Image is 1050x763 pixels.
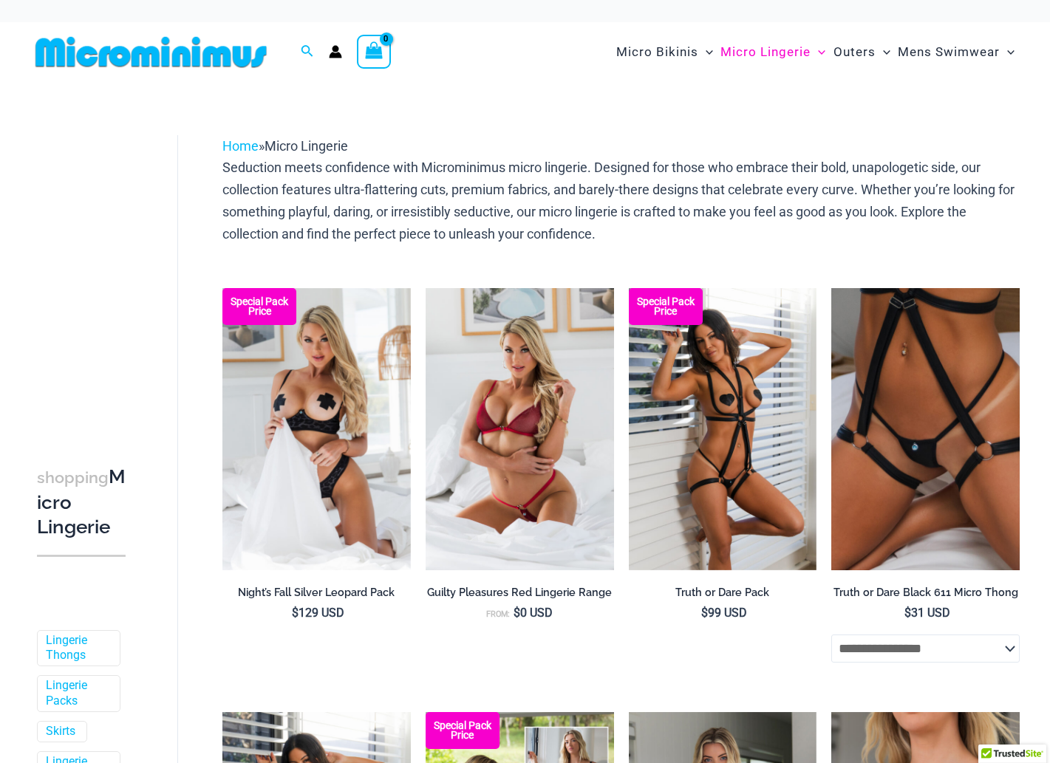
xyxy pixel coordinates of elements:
[37,465,126,540] h3: Micro Lingerie
[629,586,817,605] a: Truth or Dare Pack
[629,297,703,316] b: Special Pack Price
[894,30,1018,75] a: Mens SwimwearMenu ToggleMenu Toggle
[357,35,391,69] a: View Shopping Cart, empty
[301,43,314,61] a: Search icon link
[292,606,344,620] bdi: 129 USD
[876,33,890,71] span: Menu Toggle
[831,586,1020,600] h2: Truth or Dare Black 611 Micro Thong
[46,633,109,664] a: Lingerie Thongs
[46,678,109,709] a: Lingerie Packs
[222,138,259,154] a: Home
[222,288,411,570] a: Nights Fall Silver Leopard 1036 Bra 6046 Thong 09v2 Nights Fall Silver Leopard 1036 Bra 6046 Thon...
[426,586,614,600] h2: Guilty Pleasures Red Lingerie Range
[898,33,1000,71] span: Mens Swimwear
[222,288,411,570] img: Nights Fall Silver Leopard 1036 Bra 6046 Thong 09v2
[486,609,510,619] span: From:
[222,138,348,154] span: »
[830,30,894,75] a: OutersMenu ToggleMenu Toggle
[426,288,614,570] a: Guilty Pleasures Red 1045 Bra 689 Micro 05Guilty Pleasures Red 1045 Bra 689 Micro 06Guilty Pleasu...
[698,33,713,71] span: Menu Toggle
[329,45,342,58] a: Account icon link
[37,123,170,419] iframe: TrustedSite Certified
[833,33,876,71] span: Outers
[811,33,825,71] span: Menu Toggle
[701,606,747,620] bdi: 99 USD
[629,288,817,570] a: Truth or Dare Black 1905 Bodysuit 611 Micro 07 Truth or Dare Black 1905 Bodysuit 611 Micro 06Trut...
[514,606,553,620] bdi: 0 USD
[831,586,1020,605] a: Truth or Dare Black 611 Micro Thong
[629,586,817,600] h2: Truth or Dare Pack
[46,724,75,739] a: Skirts
[37,468,109,487] span: shopping
[426,288,614,570] img: Guilty Pleasures Red 1045 Bra 689 Micro 05
[514,606,520,620] span: $
[904,606,911,620] span: $
[222,586,411,600] h2: Night’s Fall Silver Leopard Pack
[222,586,411,605] a: Night’s Fall Silver Leopard Pack
[292,606,299,620] span: $
[720,33,811,71] span: Micro Lingerie
[222,297,296,316] b: Special Pack Price
[265,138,348,154] span: Micro Lingerie
[30,35,273,69] img: MM SHOP LOGO FLAT
[222,157,1020,244] p: Seduction meets confidence with Microminimus micro lingerie. Designed for those who embrace their...
[904,606,950,620] bdi: 31 USD
[717,30,829,75] a: Micro LingerieMenu ToggleMenu Toggle
[629,288,817,570] img: Truth or Dare Black 1905 Bodysuit 611 Micro 07
[426,586,614,605] a: Guilty Pleasures Red Lingerie Range
[831,288,1020,570] a: Truth or Dare Black Micro 02Truth or Dare Black 1905 Bodysuit 611 Micro 12Truth or Dare Black 190...
[610,27,1020,77] nav: Site Navigation
[831,288,1020,570] img: Truth or Dare Black Micro 02
[426,721,500,740] b: Special Pack Price
[1000,33,1015,71] span: Menu Toggle
[616,33,698,71] span: Micro Bikinis
[613,30,717,75] a: Micro BikinisMenu ToggleMenu Toggle
[701,606,708,620] span: $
